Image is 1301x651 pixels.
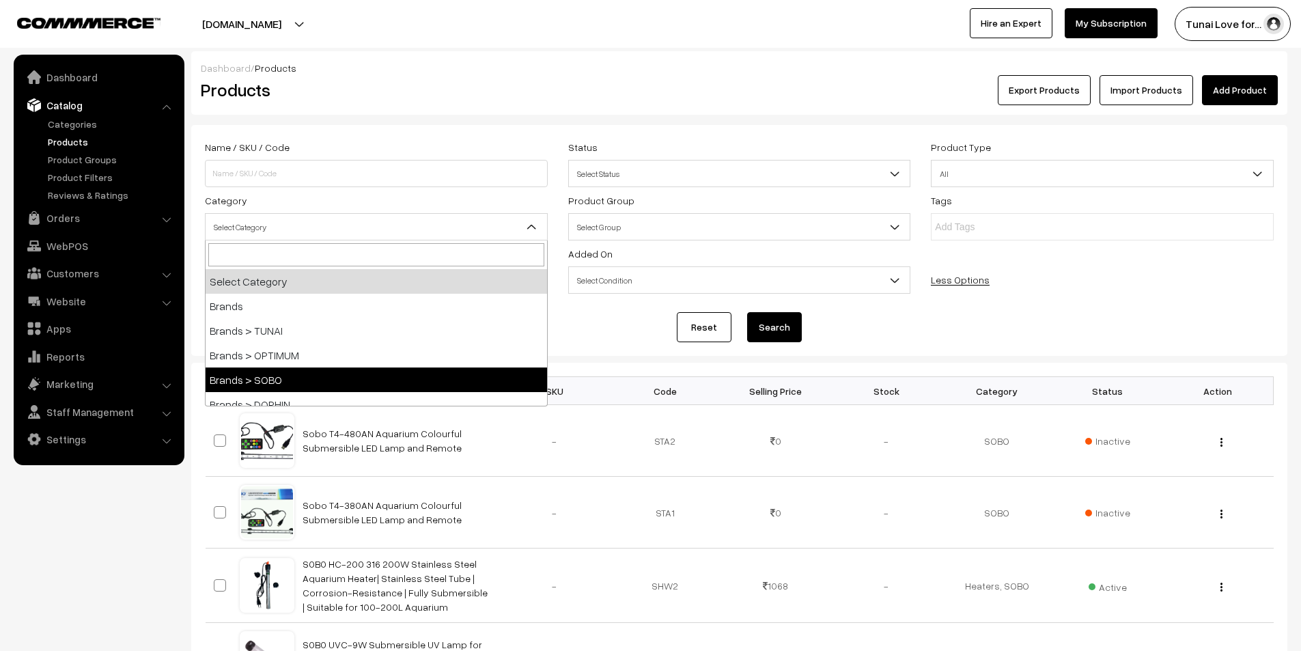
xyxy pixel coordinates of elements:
[747,312,802,342] button: Search
[17,206,180,230] a: Orders
[17,234,180,258] a: WebPOS
[44,188,180,202] a: Reviews & Ratings
[17,289,180,314] a: Website
[1263,14,1284,34] img: user
[1052,377,1163,405] th: Status
[831,477,942,549] td: -
[1085,505,1130,520] span: Inactive
[206,318,547,343] li: Brands > TUNAI
[610,405,721,477] td: STA2
[569,162,910,186] span: Select Status
[935,220,1054,234] input: Add Tags
[205,140,290,154] label: Name / SKU / Code
[44,135,180,149] a: Products
[942,405,1052,477] td: SOBO
[44,170,180,184] a: Product Filters
[677,312,731,342] a: Reset
[303,428,462,454] a: Sobo T4-480AN Aquarium Colourful Submersible LED Lamp and Remote
[17,427,180,452] a: Settings
[154,7,329,41] button: [DOMAIN_NAME]
[44,117,180,131] a: Categories
[721,405,831,477] td: 0
[970,8,1052,38] a: Hire an Expert
[206,215,547,239] span: Select Category
[17,14,137,30] a: COMMMERCE
[499,549,610,623] td: -
[610,377,721,405] th: Code
[721,477,831,549] td: 0
[206,368,547,392] li: Brands > SOBO
[568,247,613,261] label: Added On
[1202,75,1278,105] a: Add Product
[568,213,911,240] span: Select Group
[205,160,548,187] input: Name / SKU / Code
[205,213,548,240] span: Select Category
[17,400,180,424] a: Staff Management
[1175,7,1291,41] button: Tunai Love for…
[998,75,1091,105] button: Export Products
[931,160,1274,187] span: All
[206,392,547,417] li: Brands > DOPHIN
[206,343,547,368] li: Brands > OPTIMUM
[1220,510,1222,518] img: Menu
[1220,438,1222,447] img: Menu
[831,377,942,405] th: Stock
[206,269,547,294] li: Select Category
[17,261,180,286] a: Customers
[1085,434,1130,448] span: Inactive
[610,477,721,549] td: STA1
[206,294,547,318] li: Brands
[569,268,910,292] span: Select Condition
[931,193,952,208] label: Tags
[499,377,610,405] th: SKU
[721,549,831,623] td: 1068
[932,162,1273,186] span: All
[568,193,634,208] label: Product Group
[303,499,462,525] a: Sobo T4-380AN Aquarium Colourful Submersible LED Lamp and Remote
[1065,8,1158,38] a: My Subscription
[201,79,546,100] h2: Products
[942,549,1052,623] td: Heaters, SOBO
[568,160,911,187] span: Select Status
[499,477,610,549] td: -
[17,344,180,369] a: Reports
[1163,377,1274,405] th: Action
[201,62,251,74] a: Dashboard
[568,140,598,154] label: Status
[303,558,488,613] a: S0B0 HC-200 316 200W Stainless Steel Aquarium Heater| Stainless Steel Tube | Corrosion-Resistance...
[831,405,942,477] td: -
[568,266,911,294] span: Select Condition
[17,65,180,89] a: Dashboard
[721,377,831,405] th: Selling Price
[201,61,1278,75] div: /
[17,316,180,341] a: Apps
[17,372,180,396] a: Marketing
[931,140,991,154] label: Product Type
[17,93,180,117] a: Catalog
[942,377,1052,405] th: Category
[1220,583,1222,592] img: Menu
[831,549,942,623] td: -
[610,549,721,623] td: SHW2
[205,193,247,208] label: Category
[1089,577,1127,594] span: Active
[942,477,1052,549] td: SOBO
[931,274,990,286] a: Less Options
[499,405,610,477] td: -
[1100,75,1193,105] a: Import Products
[44,152,180,167] a: Product Groups
[17,18,160,28] img: COMMMERCE
[569,215,910,239] span: Select Group
[255,62,296,74] span: Products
